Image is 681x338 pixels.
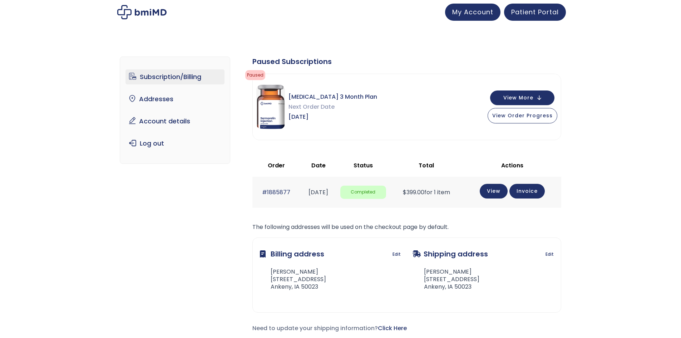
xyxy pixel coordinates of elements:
span: [DATE] [288,112,377,122]
span: View More [503,95,533,100]
span: 399.00 [403,188,424,196]
button: View More [490,90,554,105]
a: Log out [125,136,224,151]
a: My Account [445,4,500,21]
td: for 1 item [390,177,463,208]
a: View [480,184,508,199]
span: Need to update your shipping information? [252,324,407,332]
img: My account [117,5,167,19]
a: Edit [393,249,401,259]
a: Addresses [125,92,224,107]
a: Account details [125,114,224,129]
div: Paused Subscriptions [252,57,561,67]
a: Click Here [378,324,407,332]
address: [PERSON_NAME] [STREET_ADDRESS] Ankeny, IA 50023 [413,268,479,290]
nav: Account pages [120,57,230,164]
span: My Account [452,8,493,16]
span: Actions [501,161,523,170]
a: Edit [546,249,554,259]
span: Order [268,161,285,170]
span: Total [419,161,434,170]
a: #1885877 [262,188,290,196]
span: View Order Progress [492,112,553,119]
span: $ [403,188,406,196]
a: Invoice [509,184,545,199]
span: Completed [340,186,386,199]
a: Patient Portal [504,4,566,21]
h3: Billing address [260,245,324,263]
a: Subscription/Billing [125,69,224,84]
button: View Order Progress [488,108,557,123]
h3: Shipping address [413,245,488,263]
span: Patient Portal [511,8,559,16]
address: [PERSON_NAME] [STREET_ADDRESS] Ankeny, IA 50023 [260,268,326,290]
span: Status [354,161,373,170]
span: Next Order Date [288,102,377,112]
span: [MEDICAL_DATA] 3 Month Plan [288,92,377,102]
span: Date [311,161,326,170]
p: The following addresses will be used on the checkout page by default. [252,222,561,232]
span: Paused [245,70,265,80]
time: [DATE] [309,188,328,196]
